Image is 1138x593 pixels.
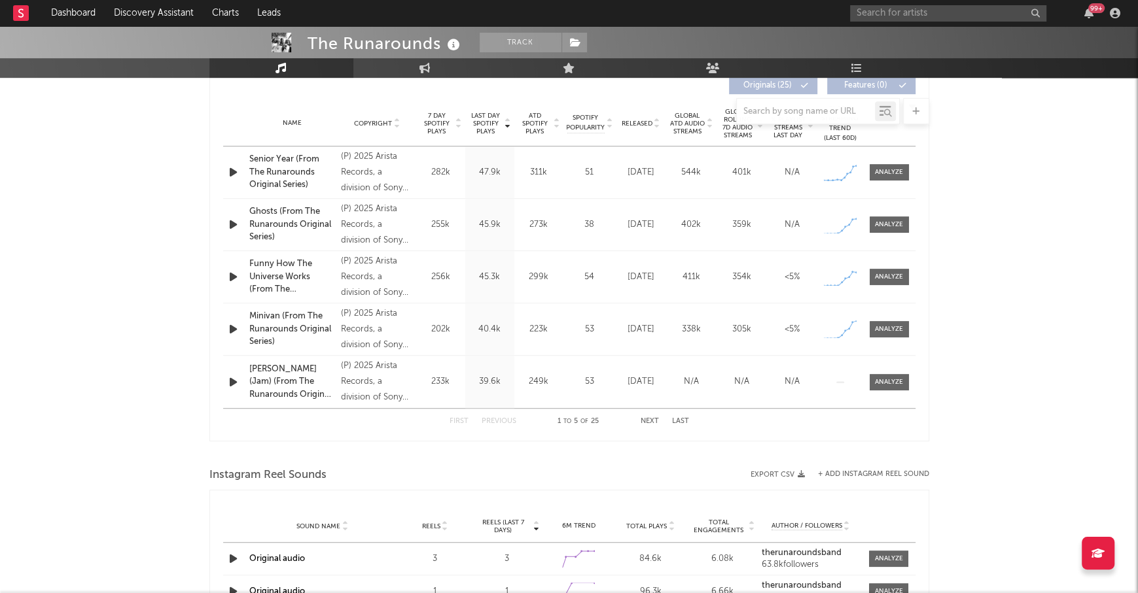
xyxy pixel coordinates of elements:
[422,522,440,530] span: Reels
[669,271,713,284] div: 411k
[419,218,462,231] div: 255k
[762,581,842,590] strong: therunaroundsband
[567,218,613,231] div: 38
[249,258,335,296] a: Funny How The Universe Works (From The Runarounds Original Series)
[402,552,468,566] div: 3
[827,77,916,94] button: Features(0)
[469,271,511,284] div: 45.3k
[419,166,462,179] div: 282k
[567,323,613,336] div: 53
[1088,3,1105,13] div: 99 +
[580,418,588,424] span: of
[720,375,764,388] div: N/A
[419,375,462,388] div: 233k
[341,306,412,353] div: (P) 2025 Arista Records, a division of Sony Music Entertainment, under exclusive license from Ama...
[770,271,814,284] div: <5%
[542,414,614,430] div: 1 5 25
[720,218,764,231] div: 359k
[729,77,817,94] button: Originals(25)
[619,218,663,231] div: [DATE]
[563,418,571,424] span: to
[450,418,469,425] button: First
[469,218,511,231] div: 45.9k
[209,467,327,483] span: Instagram Reel Sounds
[341,201,412,248] div: (P) 2025 Arista Records, a division of Sony Music Entertainment, under exclusive license from Ama...
[469,375,511,388] div: 39.6k
[669,166,713,179] div: 544k
[770,166,814,179] div: N/A
[249,363,335,401] a: [PERSON_NAME] (Jam) (From The Runarounds Original Series)
[341,254,412,301] div: (P) 2025 Arista Records, a division of Sony Music Entertainment, under exclusive license from Ama...
[249,310,335,348] a: Minivan (From The Runarounds Original Series)
[567,166,613,179] div: 51
[770,218,814,231] div: N/A
[518,166,560,179] div: 311k
[720,271,764,284] div: 354k
[619,166,663,179] div: [DATE]
[738,82,798,90] span: Originals ( 25 )
[669,218,713,231] div: 402k
[818,471,929,478] button: + Add Instagram Reel Sound
[619,375,663,388] div: [DATE]
[672,418,689,425] button: Last
[762,581,860,590] a: therunaroundsband
[669,375,713,388] div: N/A
[469,323,511,336] div: 40.4k
[772,522,842,530] span: Author / Followers
[770,323,814,336] div: <5%
[249,554,305,563] a: Original audio
[341,149,412,196] div: (P) 2025 Arista Records, a division of Sony Music Entertainment, under exclusive license from Ama...
[482,418,516,425] button: Previous
[1084,8,1094,18] button: 99+
[308,33,463,54] div: The Runarounds
[850,5,1046,22] input: Search for artists
[518,271,560,284] div: 299k
[762,560,860,569] div: 63.8k followers
[518,375,560,388] div: 249k
[419,323,462,336] div: 202k
[626,522,667,530] span: Total Plays
[720,323,764,336] div: 305k
[805,471,929,478] div: + Add Instagram Reel Sound
[419,271,462,284] div: 256k
[296,522,340,530] span: Sound Name
[567,271,613,284] div: 54
[836,82,896,90] span: Features ( 0 )
[567,375,613,388] div: 53
[518,218,560,231] div: 273k
[762,549,860,558] a: therunaroundsband
[641,418,659,425] button: Next
[751,471,805,479] button: Export CSV
[474,518,532,534] span: Reels (last 7 days)
[469,166,511,179] div: 47.9k
[518,323,560,336] div: 223k
[618,552,683,566] div: 84.6k
[474,552,540,566] div: 3
[619,271,663,284] div: [DATE]
[546,521,612,531] div: 6M Trend
[720,166,764,179] div: 401k
[690,552,755,566] div: 6.08k
[669,323,713,336] div: 338k
[249,205,335,244] a: Ghosts (From The Runarounds Original Series)
[619,323,663,336] div: [DATE]
[690,518,747,534] span: Total Engagements
[341,358,412,405] div: (P) 2025 Arista Records, a division of Sony Music Entertainment, under exclusive license from Ama...
[480,33,561,52] button: Track
[249,153,335,192] a: Senior Year (From The Runarounds Original Series)
[762,549,842,557] strong: therunaroundsband
[737,107,875,117] input: Search by song name or URL
[770,375,814,388] div: N/A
